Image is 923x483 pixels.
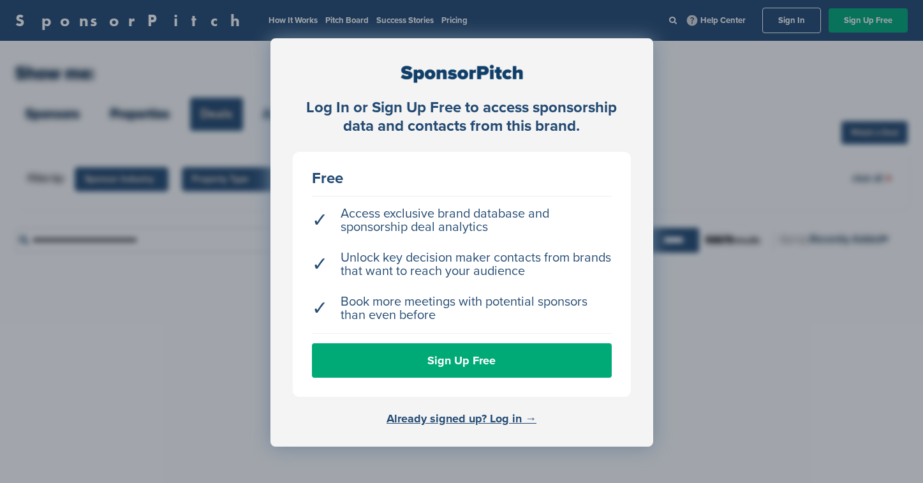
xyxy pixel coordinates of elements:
[312,289,612,329] li: Book more meetings with potential sponsors than even before
[312,201,612,241] li: Access exclusive brand database and sponsorship deal analytics
[312,171,612,186] div: Free
[312,258,328,271] span: ✓
[387,412,536,426] a: Already signed up? Log in →
[312,343,612,378] a: Sign Up Free
[312,245,612,285] li: Unlock key decision maker contacts from brands that want to reach your audience
[293,99,631,136] div: Log In or Sign Up Free to access sponsorship data and contacts from this brand.
[312,302,328,315] span: ✓
[312,214,328,227] span: ✓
